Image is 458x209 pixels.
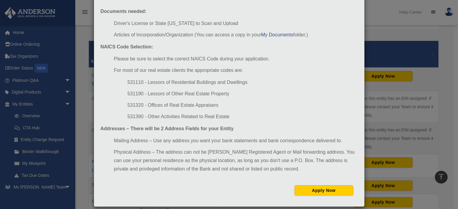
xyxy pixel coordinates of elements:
[101,44,153,49] strong: NAICS Code Selection:
[261,32,293,37] a: My Documents
[114,66,357,75] li: For most of our real estate clients the appropriate codes are:
[114,148,357,173] li: Physical Address – The address can not be [PERSON_NAME] Registered Agent or Mail forwarding addre...
[114,137,357,145] li: Mailing Address – Use any address you want your bank statements and bank correspondence delivered...
[101,9,147,14] strong: Documents needed:
[101,126,234,131] strong: Addresses – There will be 2 Address Fields for your Entity
[127,112,357,121] li: 531390 - Other Activities Related to Real Estate
[127,90,357,98] li: 531190 - Lessors of Other Real Estate Property
[294,185,353,195] button: Apply Now
[114,31,357,39] li: Articles of Incorporation/Organization (You can access a copy in your folder.)
[127,101,357,109] li: 531320 - Offices of Real Estate Appraisers
[114,55,357,63] li: Please be sure to select the correct NAICS Code during your application.
[127,78,357,87] li: 531110 - Lessors of Residential Buildings and Dwellings
[114,19,357,28] li: Driver's License or State [US_STATE] to Scan and Upload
